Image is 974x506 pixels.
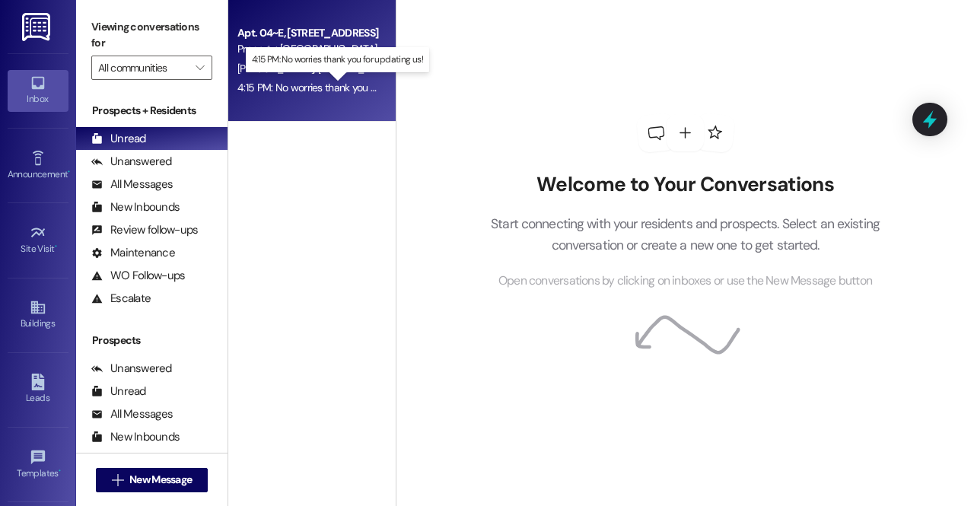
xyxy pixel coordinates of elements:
div: Property: [GEOGRAPHIC_DATA] [237,41,378,57]
div: Unanswered [91,361,172,377]
div: New Inbounds [91,199,180,215]
i:  [196,62,204,74]
div: Escalate [91,291,151,307]
div: Maintenance [91,245,175,261]
div: Apt. 04~E, [STREET_ADDRESS] [237,25,378,41]
div: WO Follow-ups [91,268,185,284]
div: All Messages [91,406,173,422]
div: New Inbounds [91,429,180,445]
span: Open conversations by clicking on inboxes or use the New Message button [498,272,872,291]
a: Leads [8,369,68,410]
span: • [59,466,61,476]
div: 4:15 PM: No worries thank you for updating us! [237,81,441,94]
div: Unanswered [91,154,172,170]
a: Inbox [8,70,68,111]
a: Templates • [8,444,68,485]
label: Viewing conversations for [91,15,212,56]
div: Prospects [76,333,228,348]
span: [PERSON_NAME] [318,62,399,75]
span: • [55,241,57,252]
div: Prospects + Residents [76,103,228,119]
h2: Welcome to Your Conversations [468,173,903,197]
div: Unread [91,131,146,147]
div: Review follow-ups [91,222,198,238]
div: Unread [91,383,146,399]
img: ResiDesk Logo [22,13,53,41]
div: All Messages [91,177,173,193]
button: New Message [96,468,208,492]
input: All communities [98,56,188,80]
i:  [112,474,123,486]
p: Start connecting with your residents and prospects. Select an existing conversation or create a n... [468,213,903,256]
p: 4:15 PM: No worries thank you for updating us! [252,53,423,66]
a: Buildings [8,294,68,336]
a: Site Visit • [8,220,68,261]
span: • [68,167,70,177]
span: [PERSON_NAME] [237,62,318,75]
span: New Message [129,472,192,488]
